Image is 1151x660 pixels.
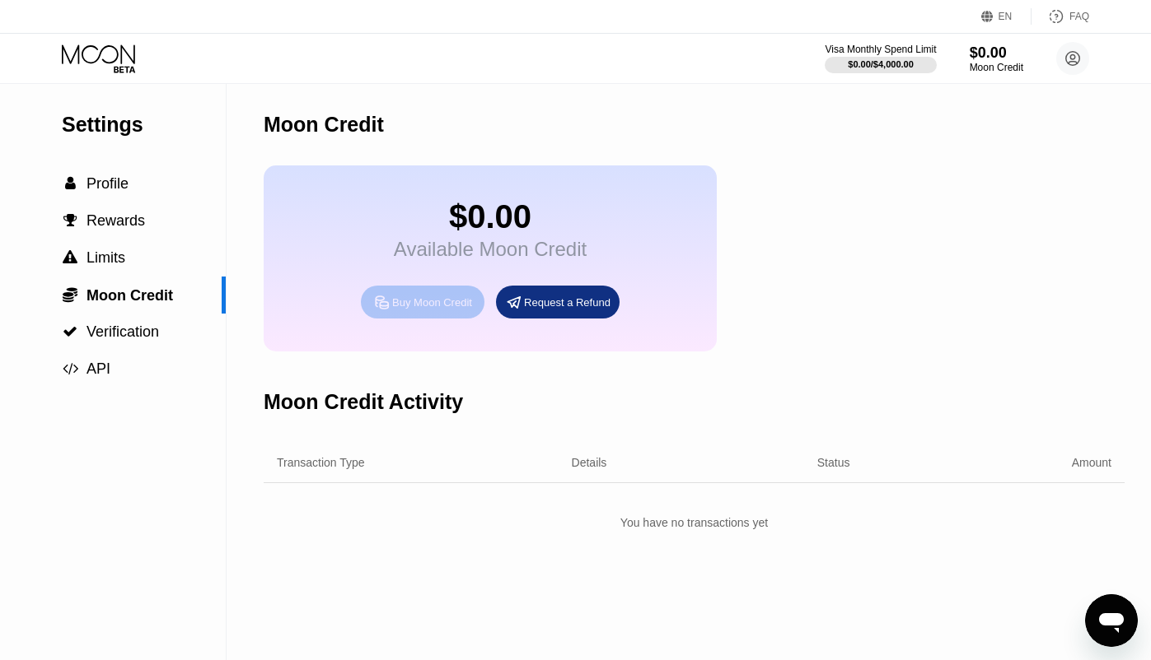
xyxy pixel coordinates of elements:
div: FAQ [1069,11,1089,22]
span:  [63,324,77,339]
div: $0.00 / $4,000.00 [848,59,914,69]
div: EN [999,11,1013,22]
div: Amount [1072,456,1111,469]
div: FAQ [1032,8,1089,25]
span: Verification [87,323,159,340]
span:  [63,250,77,265]
div:  [62,176,78,191]
div: Moon Credit [970,62,1023,73]
span: Limits [87,249,125,266]
div: EN [981,8,1032,25]
iframe: Button to launch messaging window [1085,594,1138,647]
div: Visa Monthly Spend Limit$0.00/$4,000.00 [825,44,936,73]
div:  [62,361,78,376]
span: Moon Credit [87,287,173,304]
div:  [62,324,78,339]
span: API [87,360,110,377]
div: Settings [62,113,226,137]
div: Details [572,456,607,469]
span:  [63,361,78,376]
div: Buy Moon Credit [361,286,484,318]
span: Profile [87,175,129,192]
div: You have no transactions yet [264,508,1125,537]
div: Request a Refund [524,295,611,309]
div: $0.00 [970,44,1023,62]
span:  [63,213,77,228]
div: Request a Refund [496,286,620,318]
div: Buy Moon Credit [392,295,472,309]
div:  [62,213,78,228]
span: Rewards [87,212,145,229]
div: Available Moon Credit [394,238,587,261]
div: Moon Credit Activity [264,390,463,414]
div: Moon Credit [264,113,384,137]
div: $0.00 [394,198,587,235]
span:  [65,176,76,191]
div:  [62,250,78,265]
div:  [62,286,78,303]
span:  [63,286,77,303]
div: Status [817,456,850,469]
div: Transaction Type [277,456,365,469]
div: Visa Monthly Spend Limit [825,44,936,55]
div: $0.00Moon Credit [970,44,1023,73]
